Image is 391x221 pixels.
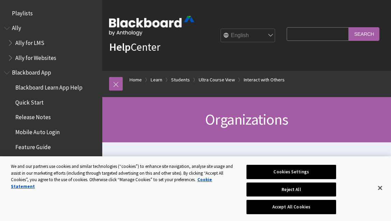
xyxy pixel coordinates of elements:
[15,52,56,61] span: Ally for Websites
[151,76,162,84] a: Learn
[244,76,285,84] a: Interact with Others
[4,22,98,64] nav: Book outline for Anthology Ally Help
[246,200,336,214] button: Accept All Cookies
[171,76,190,84] a: Students
[15,141,51,151] span: Feature Guide
[15,126,60,136] span: Mobile Auto Login
[12,22,21,32] span: Ally
[130,76,142,84] a: Home
[373,180,388,195] button: Close
[4,7,98,19] nav: Book outline for Playlists
[221,29,275,43] select: Site Language Selector
[109,40,160,54] a: HelpCenter
[199,76,235,84] a: Ultra Course View
[15,97,44,106] span: Quick Start
[349,27,379,41] input: Search
[12,67,51,76] span: Blackboard App
[15,112,51,121] span: Release Notes
[11,163,235,190] div: We and our partners use cookies and similar technologies (“cookies”) to enhance site navigation, ...
[109,40,131,54] strong: Help
[15,37,44,46] span: Ally for LMS
[109,16,194,36] img: Blackboard by Anthology
[15,82,82,91] span: Blackboard Learn App Help
[11,177,212,189] a: More information about your privacy, opens in a new tab
[246,183,336,197] button: Reject All
[12,7,33,17] span: Playlists
[246,165,336,179] button: Cookies Settings
[205,110,288,129] span: Organizations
